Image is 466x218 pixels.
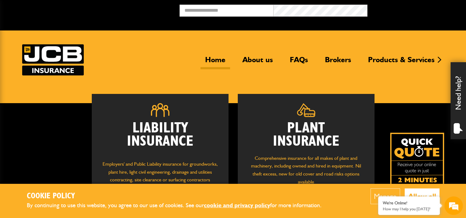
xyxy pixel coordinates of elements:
[101,122,219,154] h2: Liability Insurance
[101,160,219,190] p: Employers' and Public Liability insurance for groundworks, plant hire, light civil engineering, d...
[363,55,439,69] a: Products & Services
[247,154,365,186] p: Comprehensive insurance for all makes of plant and machinery, including owned and hired in equipm...
[320,55,356,69] a: Brokers
[451,62,466,139] div: Need help?
[367,5,461,14] button: Broker Login
[390,133,444,187] a: Get your insurance quote isn just 2-minutes
[383,200,435,206] div: We're Online!
[22,44,84,75] img: JCB Insurance Services logo
[27,192,332,201] h2: Cookie Policy
[390,133,444,187] img: Quick Quote
[238,55,278,69] a: About us
[201,55,230,69] a: Home
[371,188,400,204] button: Manage
[247,122,365,148] h2: Plant Insurance
[27,201,332,210] p: By continuing to use this website, you agree to our use of cookies. See our for more information.
[405,188,440,204] button: Allow all
[285,55,313,69] a: FAQs
[204,202,270,209] a: cookie and privacy policy
[22,44,84,75] a: JCB Insurance Services
[383,207,435,211] p: How may I help you today?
